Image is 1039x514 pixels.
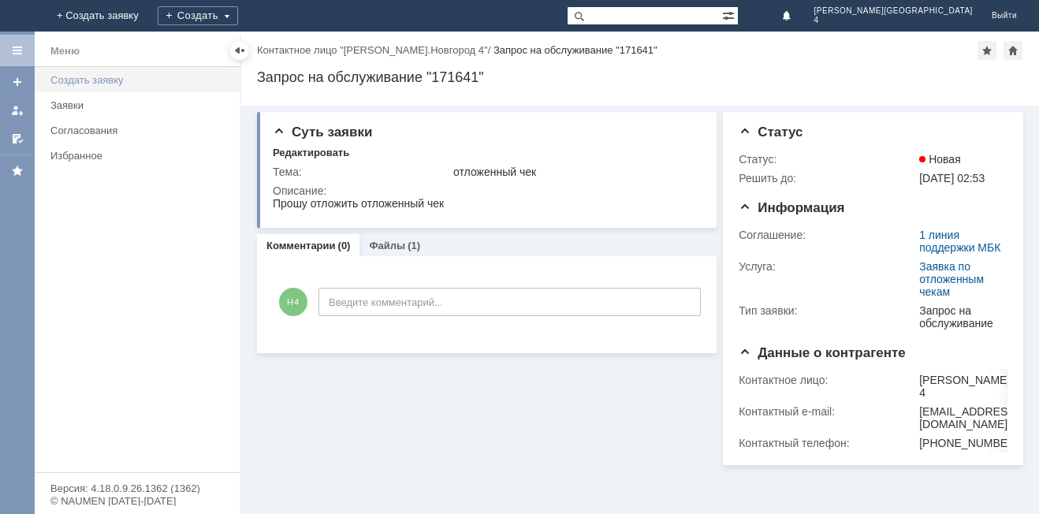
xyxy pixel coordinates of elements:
[739,153,916,166] div: Статус:
[257,44,488,56] a: Контактное лицо "[PERSON_NAME].Новгород 4"
[273,147,349,159] div: Редактировать
[50,150,213,162] div: Избранное
[257,69,1023,85] div: Запрос на обслуживание "171641"
[50,125,230,136] div: Согласования
[257,44,493,56] div: /
[369,240,405,251] a: Файлы
[279,288,307,316] span: Н4
[50,483,224,494] div: Версия: 4.18.0.9.26.1362 (1362)
[739,405,916,418] div: Контактный e-mail:
[50,496,224,506] div: © NAUMEN [DATE]-[DATE]
[739,304,916,317] div: Тип заявки:
[919,260,984,298] a: Заявка по отложенным чекам
[5,126,30,151] a: Мои согласования
[338,240,351,251] div: (0)
[50,42,80,61] div: Меню
[50,74,230,86] div: Создать заявку
[158,6,238,25] div: Создать
[814,16,973,25] span: 4
[919,304,1001,330] div: Запрос на обслуживание
[453,166,697,178] div: отложенный чек
[739,374,916,386] div: Контактное лицо:
[408,240,420,251] div: (1)
[739,172,916,184] div: Решить до:
[44,118,236,143] a: Согласования
[739,200,844,215] span: Информация
[44,68,236,92] a: Создать заявку
[5,69,30,95] a: Создать заявку
[919,172,985,184] span: [DATE] 02:53
[739,345,906,360] span: Данные о контрагенте
[266,240,336,251] a: Комментарии
[722,7,738,22] span: Расширенный поиск
[50,99,230,111] div: Заявки
[739,260,916,273] div: Услуга:
[978,41,996,60] div: Добавить в избранное
[5,98,30,123] a: Мои заявки
[44,93,236,117] a: Заявки
[273,125,372,140] span: Суть заявки
[739,437,916,449] div: Контактный телефон:
[230,41,249,60] div: Скрыть меню
[493,44,657,56] div: Запрос на обслуживание "171641"
[273,184,700,197] div: Описание:
[919,229,1000,254] a: 1 линия поддержки МБК
[273,166,450,178] div: Тема:
[739,229,916,241] div: Соглашение:
[814,6,973,16] span: [PERSON_NAME][GEOGRAPHIC_DATA]
[919,153,961,166] span: Новая
[739,125,803,140] span: Статус
[1004,41,1022,60] div: Сделать домашней страницей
